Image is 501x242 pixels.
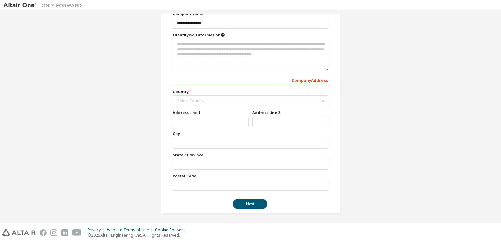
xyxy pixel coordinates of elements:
[252,110,328,115] label: Address Line 2
[233,199,267,209] button: Next
[88,232,189,238] p: © 2025 Altair Engineering, Inc. All Rights Reserved.
[177,99,320,103] div: Select Country
[173,110,249,115] label: Address Line 1
[72,229,82,236] img: youtube.svg
[2,229,36,236] img: altair_logo.svg
[107,227,155,232] div: Website Terms of Use
[88,227,107,232] div: Privacy
[173,173,328,179] label: Postal Code
[173,131,328,136] label: City
[3,2,85,9] img: Altair One
[173,89,328,94] label: Country
[61,229,68,236] img: linkedin.svg
[173,152,328,158] label: State / Province
[40,229,47,236] img: facebook.svg
[173,75,328,85] div: Company Address
[50,229,57,236] img: instagram.svg
[173,11,328,16] label: Company Name
[173,32,328,38] label: Please provide any information that will help our support team identify your company. Email and n...
[155,227,189,232] div: Cookie Consent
